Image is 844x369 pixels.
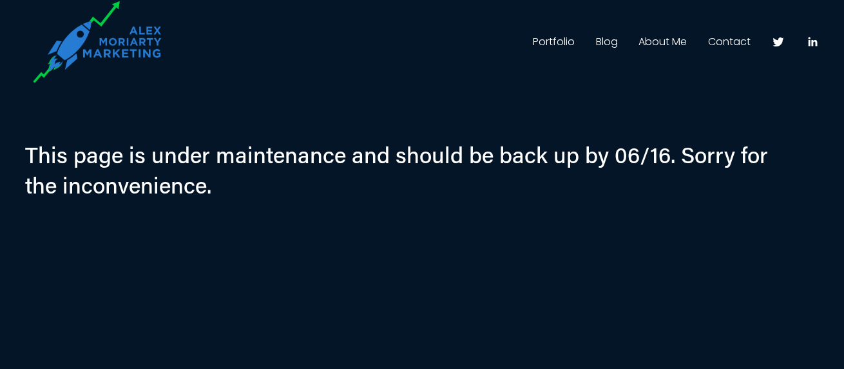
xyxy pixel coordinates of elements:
[25,1,190,83] img: AlexMoriarty
[806,35,819,48] a: LinkedIn
[533,32,575,52] a: Portfolio
[772,35,785,48] a: Twitter
[596,32,618,52] a: Blog
[25,140,785,200] h3: This page is under maintenance and should be back up by 06/16. Sorry for the inconvenience.
[708,32,751,52] a: Contact
[638,32,687,52] a: About Me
